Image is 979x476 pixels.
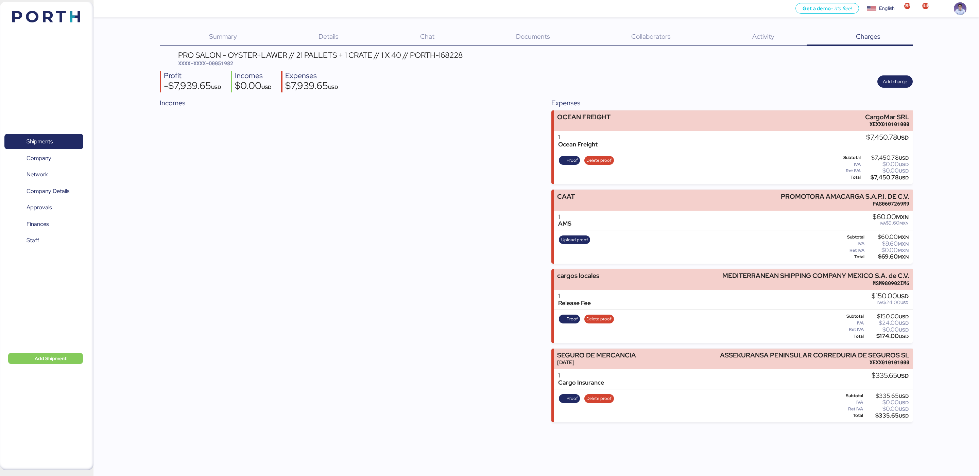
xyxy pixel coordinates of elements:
span: USD [899,320,909,326]
button: Delete proof [584,315,614,323]
a: Company [4,150,83,166]
div: 1 [558,134,598,141]
span: USD [899,393,909,399]
div: CAAT [557,193,575,200]
button: Delete proof [584,394,614,403]
span: USD [897,134,909,141]
span: Approvals [27,202,52,212]
div: Ret IVA [835,327,864,332]
span: MXN [898,241,909,247]
div: Subtotal [835,235,864,240]
span: Staff [27,235,39,245]
div: IVA [835,162,861,167]
div: Subtotal [835,393,863,398]
span: MXN [898,247,909,253]
span: MXN [899,221,909,226]
div: $150.00 [872,293,909,300]
div: $69.60 [866,254,909,259]
div: Subtotal [835,155,861,160]
div: Cargo Insurance [558,379,604,386]
div: cargos locales [557,272,599,279]
span: USD [900,300,909,305]
button: Proof [559,156,580,165]
div: $7,450.78 [862,155,909,160]
div: Total [835,175,861,180]
span: USD [899,400,909,406]
div: $0.00 [866,248,909,253]
div: MSM980902IM6 [722,280,909,287]
div: Incomes [160,98,521,108]
a: Staff [4,233,83,248]
div: Expenses [551,98,913,108]
div: 1 [558,372,604,379]
a: Company Details [4,183,83,199]
div: English [879,5,895,12]
span: USD [899,327,909,333]
span: Proof [567,395,578,402]
span: MXN [898,234,909,240]
button: Menu [98,3,109,15]
div: $7,450.78 [862,175,909,180]
div: $335.65 [864,393,909,399]
button: Proof [559,315,580,323]
span: USD [899,314,909,320]
div: $7,450.78 [866,134,909,141]
div: PRO SALON - OYSTER+LAWER // 21 PALLETS + 1 CRATE // 1 X 40 // PORTH-168228 [178,51,463,59]
div: Profit [164,71,221,81]
span: Network [27,170,48,179]
div: SEGURO DE MERCANCIA [557,352,636,359]
div: Total [835,413,863,418]
div: $0.00 [235,81,272,92]
div: $9.60 [873,221,909,226]
span: Proof [567,315,578,323]
div: AMS [558,220,571,227]
a: Approvals [4,200,83,215]
div: $24.00 [865,320,909,325]
div: $0.00 [865,327,909,332]
div: XEXX010101000 [720,359,909,366]
div: PROMOTORA AMACARGA S.A.P.I. DE C.V. [781,193,909,200]
span: USD [897,372,909,380]
span: USD [211,84,221,90]
button: Delete proof [584,156,614,165]
div: Incomes [235,71,272,81]
div: [DATE] [557,359,636,366]
span: MXN [898,254,909,260]
div: MEDITERRANEAN SHIPPING COMPANY MEXICO S.A. de C.V. [722,272,909,279]
div: ASSEKURANSA PENINSULAR CORREDURIA DE SEGUROS SL [720,352,909,359]
button: Upload proof [559,235,590,244]
button: Add charge [877,75,913,88]
div: $0.00 [862,168,909,173]
div: OCEAN FREIGHT [557,113,611,121]
div: $0.00 [864,400,909,405]
a: Network [4,167,83,182]
div: 1 [558,293,591,300]
span: MXN [896,213,909,221]
span: IVA [880,221,886,226]
span: Charges [856,32,880,41]
div: $7,939.65 [285,81,338,92]
div: Expenses [285,71,338,81]
span: IVA [877,300,883,305]
span: Upload proof [561,236,588,244]
div: $0.00 [864,406,909,411]
div: $60.00 [873,213,909,221]
div: $335.65 [872,372,909,380]
span: Add Shipment [35,354,67,363]
span: USD [899,175,909,181]
div: XEXX010101000 [865,121,909,128]
span: Documents [516,32,550,41]
div: Total [835,254,864,259]
div: Ret IVA [835,248,864,253]
span: Company [27,153,51,163]
span: Proof [567,157,578,164]
span: USD [328,84,338,90]
div: 1 [558,213,571,221]
div: $60.00 [866,234,909,240]
div: IVA [835,400,863,405]
div: Ocean Freight [558,141,598,148]
span: Company Details [27,186,69,196]
div: -$7,939.65 [164,81,221,92]
a: Finances [4,216,83,232]
span: USD [899,161,909,168]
